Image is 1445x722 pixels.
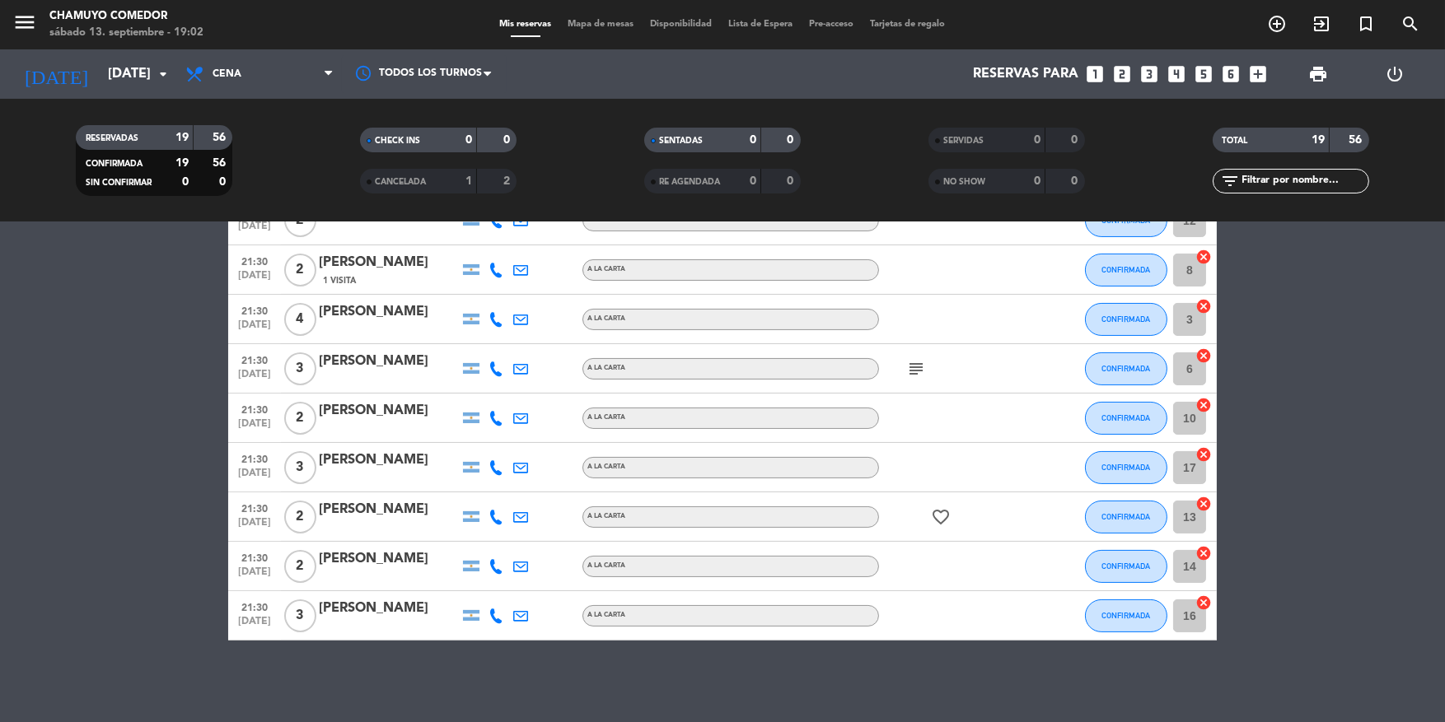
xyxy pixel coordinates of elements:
[659,137,703,145] span: SENTADAS
[1312,134,1325,146] strong: 19
[721,20,802,29] span: Lista de Espera
[1223,137,1248,145] span: TOTAL
[213,68,241,80] span: Cena
[503,134,513,146] strong: 0
[182,176,189,188] strong: 0
[973,67,1078,82] span: Reservas para
[1085,402,1167,435] button: CONFIRMADA
[1356,14,1376,34] i: turned_in_not
[587,513,625,519] span: A LA CARTA
[943,178,985,186] span: NO SHOW
[1102,413,1151,422] span: CONFIRMADA
[284,501,316,533] span: 2
[1308,64,1328,84] span: print
[750,134,756,146] strong: 0
[1267,14,1287,34] i: add_circle_outline
[234,270,275,289] span: [DATE]
[234,449,275,468] span: 21:30
[234,616,275,635] span: [DATE]
[1193,63,1214,85] i: looks_5
[1139,63,1160,85] i: looks_3
[587,414,625,421] span: A LA CARTA
[1312,14,1331,34] i: exit_to_app
[802,20,863,29] span: Pre-acceso
[234,597,275,616] span: 21:30
[750,175,756,187] strong: 0
[1085,254,1167,286] button: CONFIRMADA
[1034,134,1040,146] strong: 0
[319,499,459,520] div: [PERSON_NAME]
[465,175,472,187] strong: 1
[234,319,275,338] span: [DATE]
[1085,352,1167,385] button: CONFIRMADA
[1084,63,1106,85] i: looks_one
[375,137,420,145] span: CHECK INS
[1195,594,1212,611] i: cancel
[234,251,275,270] span: 21:30
[319,598,459,619] div: [PERSON_NAME]
[49,25,203,41] div: sábado 13. septiembre - 19:02
[284,451,316,484] span: 3
[175,157,189,169] strong: 19
[1102,314,1151,324] span: CONFIRMADA
[12,56,100,92] i: [DATE]
[659,178,720,186] span: RE AGENDADA
[234,517,275,536] span: [DATE]
[1085,599,1167,632] button: CONFIRMADA
[1034,175,1040,187] strong: 0
[319,252,459,273] div: [PERSON_NAME]
[787,175,797,187] strong: 0
[319,400,459,422] div: [PERSON_NAME]
[213,157,229,169] strong: 56
[284,352,316,385] span: 3
[1195,545,1212,561] i: cancel
[153,64,173,84] i: arrow_drop_down
[213,132,229,143] strong: 56
[1102,265,1151,274] span: CONFIRMADA
[1102,561,1151,571] span: CONFIRMADA
[175,132,189,143] strong: 19
[1085,303,1167,336] button: CONFIRMADA
[375,178,426,186] span: CANCELADA
[1195,347,1212,364] i: cancel
[1195,397,1212,413] i: cancel
[1071,175,1081,187] strong: 0
[284,303,316,336] span: 4
[49,8,203,25] div: Chamuyo Comedor
[323,274,356,287] span: 1 Visita
[787,134,797,146] strong: 0
[234,498,275,517] span: 21:30
[1085,501,1167,533] button: CONFIRMADA
[234,566,275,585] span: [DATE]
[1195,496,1212,512] i: cancel
[587,217,625,223] span: A LA CARTA
[219,176,229,188] strong: 0
[587,562,625,569] span: A LA CARTA
[86,179,152,187] span: SIN CONFIRMAR
[643,20,721,29] span: Disponibilidad
[1195,298,1212,314] i: cancel
[863,20,954,29] span: Tarjetas de regalo
[284,599,316,632] span: 3
[1102,611,1151,620] span: CONFIRMADA
[234,547,275,566] span: 21:30
[1357,49,1433,99] div: LOG OUT
[12,10,37,35] i: menu
[587,463,625,470] span: A LA CARTA
[492,20,560,29] span: Mis reservas
[319,351,459,372] div: [PERSON_NAME]
[1102,512,1151,521] span: CONFIRMADA
[1102,463,1151,472] span: CONFIRMADA
[1085,550,1167,583] button: CONFIRMADA
[86,134,138,142] span: RESERVADAS
[906,359,926,379] i: subject
[234,221,275,240] span: [DATE]
[465,134,472,146] strong: 0
[1195,249,1212,265] i: cancel
[1220,63,1242,85] i: looks_6
[1071,134,1081,146] strong: 0
[319,301,459,323] div: [PERSON_NAME]
[1241,172,1368,190] input: Filtrar por nombre...
[587,612,625,618] span: A LA CARTA
[1221,171,1241,191] i: filter_list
